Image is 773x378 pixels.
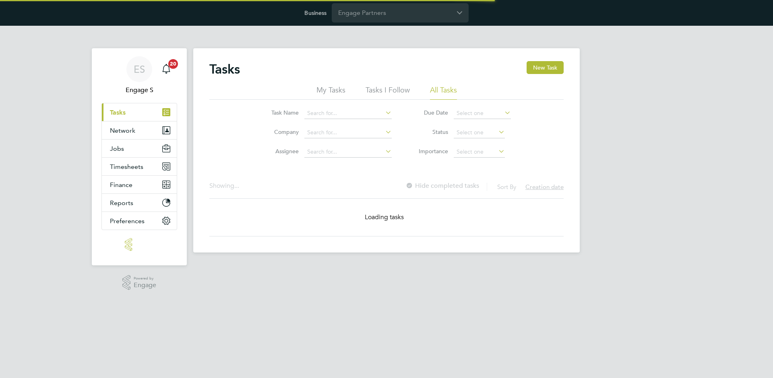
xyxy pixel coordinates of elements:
span: Tasks [110,109,126,116]
span: Preferences [110,217,145,225]
li: My Tasks [316,85,345,100]
span: Engage [134,282,156,289]
span: Creation date [525,183,564,191]
label: Status [412,128,448,136]
a: Tasks [102,103,177,121]
span: Timesheets [110,163,143,171]
label: Sort By [497,183,516,191]
span: 20 [168,59,178,69]
h2: Tasks [209,61,240,77]
input: Search for... [304,146,392,158]
button: Timesheets [102,158,177,175]
label: Business [304,9,327,16]
input: Search for... [304,127,392,138]
a: Powered byEngage [122,275,157,290]
button: Network [102,121,177,139]
input: Select one [454,108,511,119]
li: All Tasks [430,85,457,100]
span: Powered by [134,275,156,282]
label: Company [262,128,299,136]
label: Due Date [412,109,448,116]
input: Select one [454,127,505,138]
a: Go to home page [101,238,177,251]
li: Tasks I Follow [366,85,410,100]
span: Reports [110,199,133,207]
label: Task Name [262,109,299,116]
span: ES [134,64,145,74]
button: Reports [102,194,177,212]
input: Select one [454,146,505,158]
span: Network [110,127,135,134]
button: Jobs [102,140,177,157]
img: engage-logo-retina.png [125,238,154,251]
div: Showing [209,182,241,190]
nav: Main navigation [92,48,187,265]
button: Preferences [102,212,177,230]
label: Importance [412,148,448,155]
button: New Task [527,61,564,74]
label: Assignee [262,148,299,155]
a: ESEngage S [101,56,177,95]
span: Engage S [101,85,177,95]
span: Jobs [110,145,124,152]
span: Finance [110,181,132,189]
span: ... [234,182,239,190]
input: Search for... [304,108,392,119]
label: Hide completed tasks [405,182,479,190]
button: Finance [102,176,177,193]
span: Loading tasks [365,213,405,221]
a: 20 [158,56,174,82]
